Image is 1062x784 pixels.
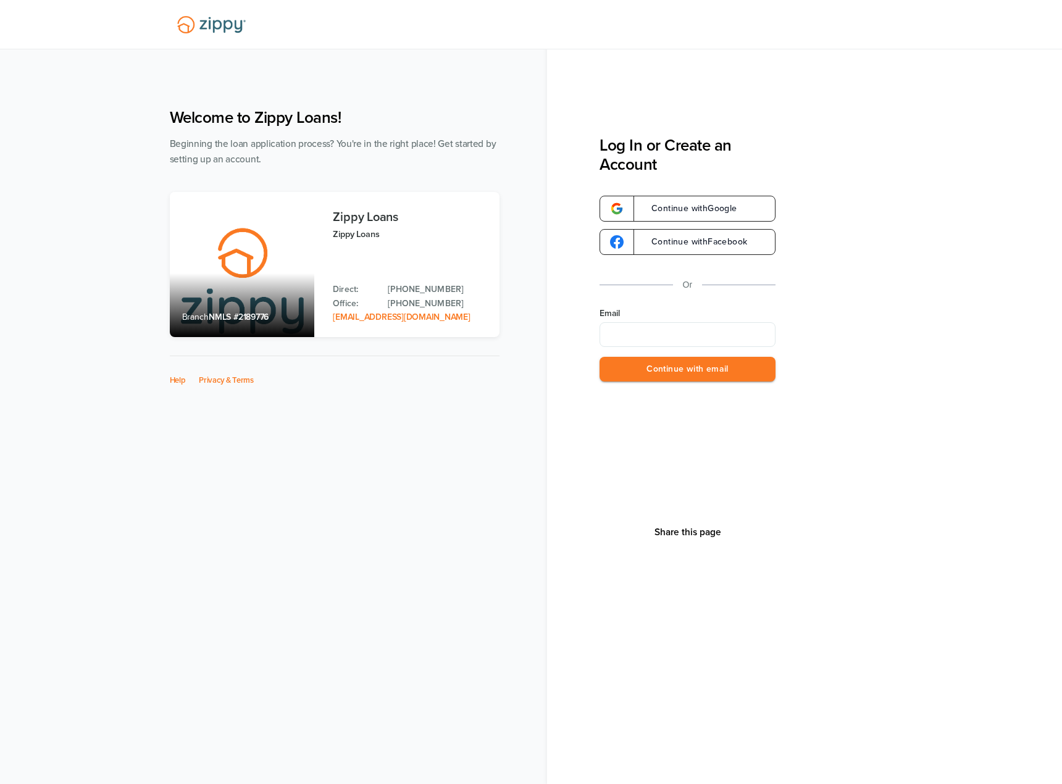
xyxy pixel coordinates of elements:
[683,277,693,293] p: Or
[333,283,375,296] p: Direct:
[600,196,776,222] a: google-logoContinue withGoogle
[209,312,269,322] span: NMLS #2189776
[651,526,725,538] button: Share This Page
[333,227,487,241] p: Zippy Loans
[600,322,776,347] input: Email Address
[170,375,186,385] a: Help
[388,297,487,311] a: Office Phone: 512-975-2947
[333,312,470,322] a: Email Address: zippyguide@zippymh.com
[170,108,500,127] h1: Welcome to Zippy Loans!
[600,136,776,174] h3: Log In or Create an Account
[600,357,776,382] button: Continue with email
[610,202,624,215] img: google-logo
[610,235,624,249] img: google-logo
[170,10,253,39] img: Lender Logo
[600,307,776,320] label: Email
[639,204,737,213] span: Continue with Google
[600,229,776,255] a: google-logoContinue withFacebook
[333,211,487,224] h3: Zippy Loans
[639,238,747,246] span: Continue with Facebook
[182,312,209,322] span: Branch
[170,138,496,165] span: Beginning the loan application process? You're in the right place! Get started by setting up an a...
[388,283,487,296] a: Direct Phone: 512-975-2947
[333,297,375,311] p: Office:
[199,375,254,385] a: Privacy & Terms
